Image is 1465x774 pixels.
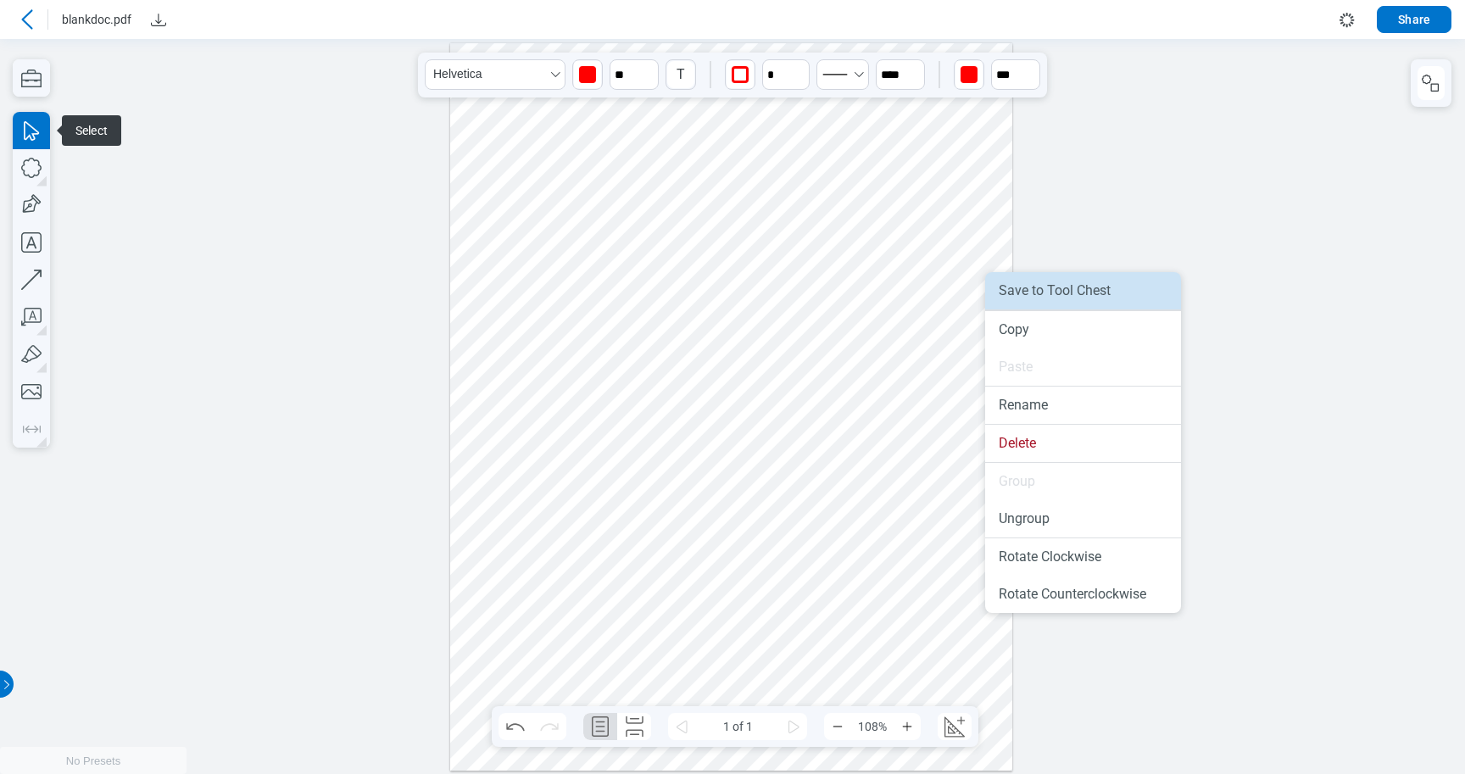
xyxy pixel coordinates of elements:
button: Undo [499,713,532,740]
button: Zoom In [894,713,921,740]
button: Download [145,6,172,33]
span: 108% [851,713,894,740]
button: Select Solid [816,59,869,90]
button: T [666,59,696,90]
button: Create Scale [938,713,972,740]
li: Save to Tool Chest [985,272,1181,309]
span: 1 of 1 [695,713,780,740]
li: Rotate Clockwise [985,538,1181,576]
li: Copy [985,311,1181,348]
div: Helvetica [426,68,482,81]
li: Paste [985,348,1181,386]
li: Delete [985,425,1181,462]
button: Zoom Out [824,713,851,740]
button: Redo [532,713,566,740]
li: Ungroup [985,500,1181,537]
div: T [667,61,694,88]
button: Select Helvetica [425,59,565,90]
li: Rename [985,387,1181,424]
button: Continuous Page Layout [617,713,651,740]
li: Rotate Counterclockwise [985,576,1181,613]
button: Single Page Layout [583,713,617,740]
span: blankdoc.pdf [62,11,131,28]
button: Share [1377,6,1451,33]
li: Group [985,463,1181,500]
